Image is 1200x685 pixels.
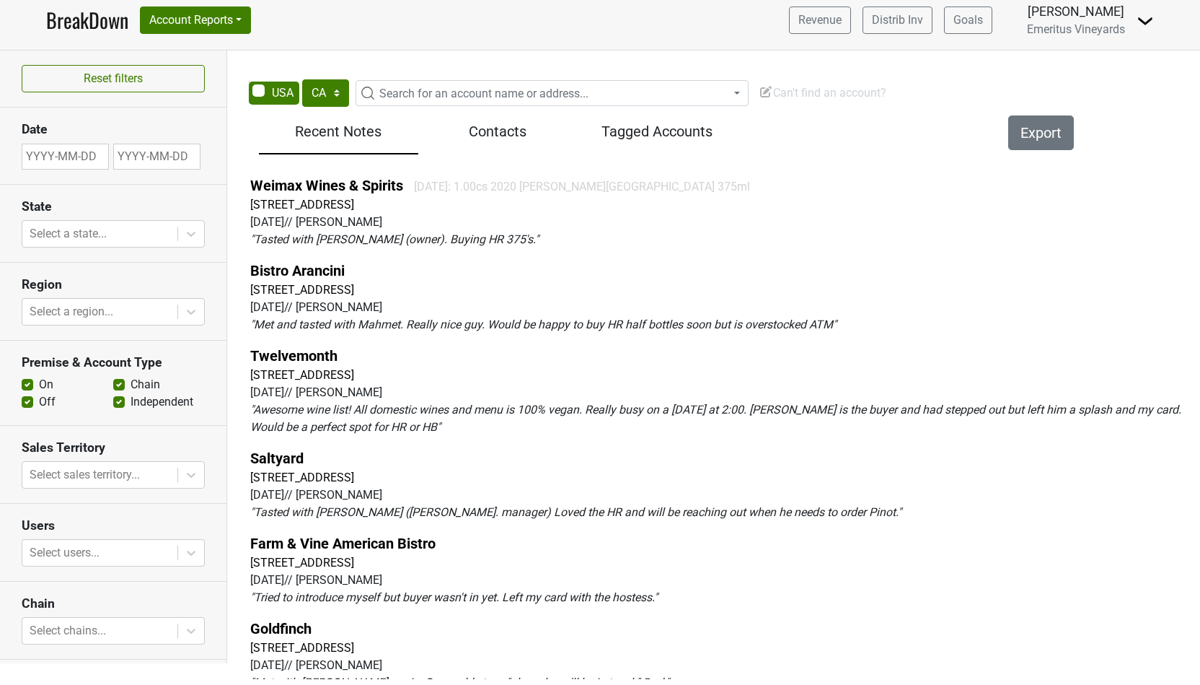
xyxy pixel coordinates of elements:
[789,6,851,34] a: Revenue
[862,6,932,34] a: Distrib Inv
[759,84,773,99] img: Edit
[250,487,1194,504] div: [DATE] // [PERSON_NAME]
[22,199,205,214] h3: State
[113,144,200,170] input: YYYY-MM-DD
[131,393,193,411] label: Independent
[250,505,901,519] em: " Tasted with [PERSON_NAME] ([PERSON_NAME]. manager) Loved the HR and will be reaching out when h...
[250,368,354,382] a: [STREET_ADDRESS]
[22,122,205,137] h3: Date
[250,590,658,604] em: " Tried to introduce myself but buyer wasn't in yet. Left my card with the hostess. "
[250,556,354,570] a: [STREET_ADDRESS]
[250,177,403,194] a: Weimax Wines & Spirits
[250,299,1194,316] div: [DATE] // [PERSON_NAME]
[379,87,588,100] span: Search for an account name or address...
[250,318,837,331] em: " Met and tasted with Mahmet. Really nice guy. Would be happy to buy HR half bottles soon but is ...
[250,198,354,211] a: [STREET_ADDRESS]
[22,277,205,292] h3: Region
[250,384,1194,401] div: [DATE] // [PERSON_NAME]
[759,86,886,100] span: Can't find an account?
[944,6,992,34] a: Goals
[250,347,337,365] a: Twelvemonth
[1027,2,1125,21] div: [PERSON_NAME]
[250,403,1181,434] em: " Awesome wine list! All domestic wines and menu is 100% vegan. Really busy on a [DATE] at 2:00. ...
[425,123,570,140] h5: Contacts
[22,596,205,611] h3: Chain
[39,376,53,393] label: On
[250,214,1194,231] div: [DATE] // [PERSON_NAME]
[22,355,205,370] h3: Premise & Account Type
[1137,12,1154,30] img: Dropdown Menu
[22,144,109,170] input: YYYY-MM-DD
[250,450,304,467] a: Saltyard
[22,518,205,533] h3: Users
[1008,115,1074,150] button: Export
[414,180,750,193] span: [DATE]: 1.00cs 2020 [PERSON_NAME][GEOGRAPHIC_DATA] 375ml
[250,535,436,552] a: Farm & Vine American Bistro
[1027,22,1125,36] span: Emeritus Vineyards
[39,393,56,411] label: Off
[250,283,354,297] a: [STREET_ADDRESS]
[250,232,539,246] em: " Tasted with [PERSON_NAME] (owner). Buying HR 375's. "
[140,6,251,34] button: Account Reports
[250,657,1194,674] div: [DATE] // [PERSON_NAME]
[250,620,312,637] a: Goldfinch
[250,572,1194,589] div: [DATE] // [PERSON_NAME]
[250,471,354,484] a: [STREET_ADDRESS]
[46,5,128,35] a: BreakDown
[22,65,205,92] button: Reset filters
[266,123,411,140] h5: Recent Notes
[131,376,160,393] label: Chain
[22,440,205,455] h3: Sales Territory
[250,641,354,655] a: [STREET_ADDRESS]
[250,262,345,279] a: Bistro Arancini
[584,123,729,140] h5: Tagged Accounts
